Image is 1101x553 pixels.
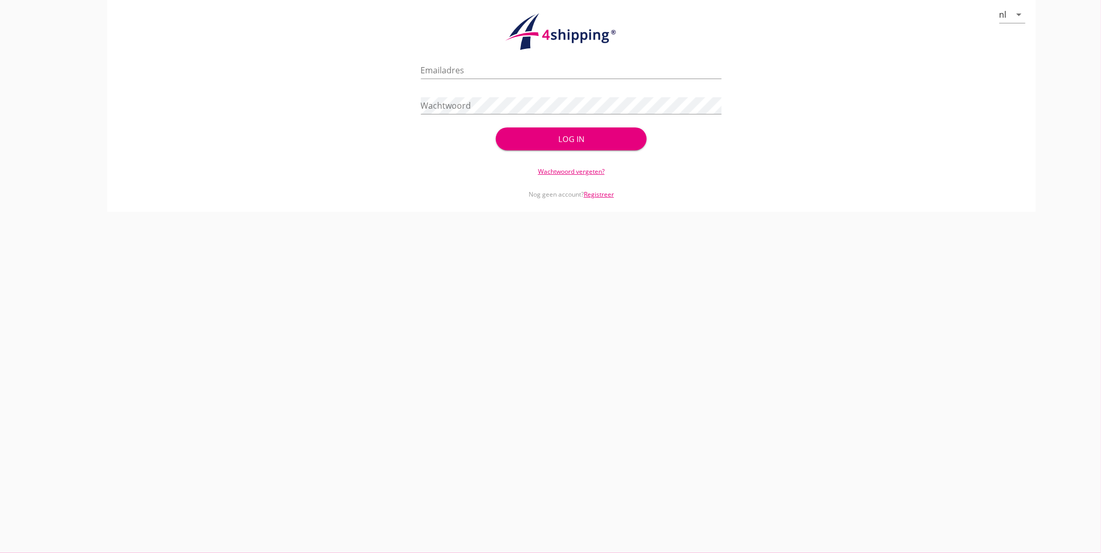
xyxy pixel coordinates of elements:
button: Log in [496,127,646,150]
a: Wachtwoord vergeten? [538,167,605,176]
div: nl [1000,10,1007,19]
input: Emailadres [421,62,722,79]
div: Log in [513,133,630,145]
div: Nog geen account? [421,176,722,199]
img: logo.1f945f1d.svg [504,12,639,51]
a: Registreer [584,190,614,199]
i: arrow_drop_down [1013,8,1026,21]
